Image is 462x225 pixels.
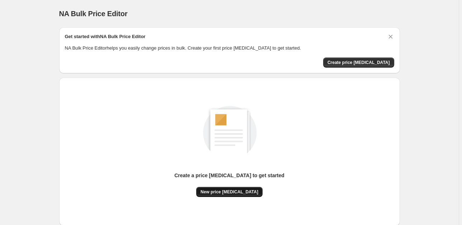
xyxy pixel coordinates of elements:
[387,33,394,40] button: Dismiss card
[196,187,263,197] button: New price [MEDICAL_DATA]
[327,60,390,65] span: Create price [MEDICAL_DATA]
[201,189,258,195] span: New price [MEDICAL_DATA]
[65,45,394,52] p: NA Bulk Price Editor helps you easily change prices in bulk. Create your first price [MEDICAL_DAT...
[65,33,146,40] h2: Get started with NA Bulk Price Editor
[323,58,394,68] button: Create price change job
[59,10,128,18] span: NA Bulk Price Editor
[174,172,284,179] p: Create a price [MEDICAL_DATA] to get started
